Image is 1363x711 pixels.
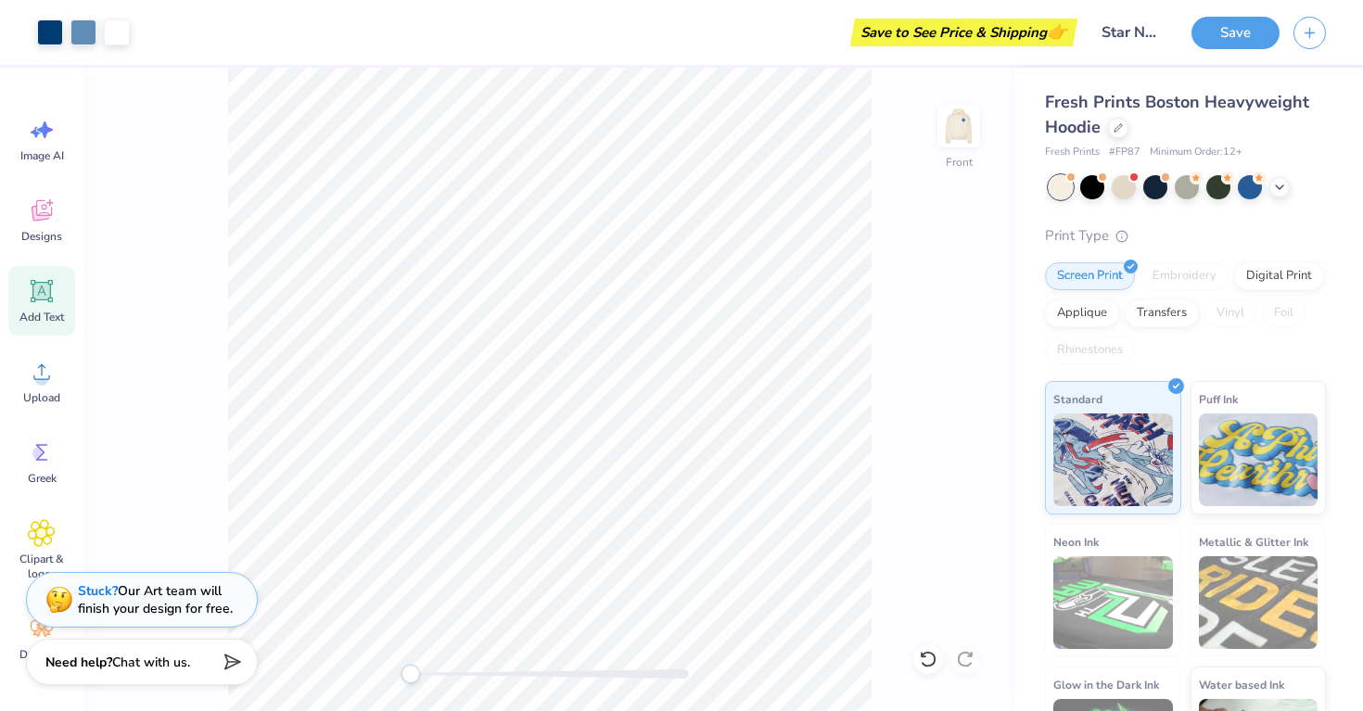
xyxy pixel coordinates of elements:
[1053,413,1173,506] img: Standard
[1053,675,1159,694] span: Glow in the Dark Ink
[1199,389,1238,409] span: Puff Ink
[1045,336,1135,364] div: Rhinestones
[1045,299,1119,327] div: Applique
[1234,262,1324,290] div: Digital Print
[23,390,60,405] span: Upload
[45,654,112,671] strong: Need help?
[1199,556,1318,649] img: Metallic & Glitter Ink
[21,229,62,244] span: Designs
[401,665,420,683] div: Accessibility label
[1045,262,1135,290] div: Screen Print
[28,471,57,486] span: Greek
[19,310,64,324] span: Add Text
[1053,532,1099,552] span: Neon Ink
[1199,675,1284,694] span: Water based Ink
[1125,299,1199,327] div: Transfers
[1150,145,1242,160] span: Minimum Order: 12 +
[1045,225,1326,247] div: Print Type
[1140,262,1229,290] div: Embroidery
[78,582,233,617] div: Our Art team will finish your design for free.
[19,647,64,662] span: Decorate
[20,148,64,163] span: Image AI
[946,154,973,171] div: Front
[78,582,118,600] strong: Stuck?
[1199,532,1308,552] span: Metallic & Glitter Ink
[1047,20,1067,43] span: 👉
[1045,145,1100,160] span: Fresh Prints
[940,108,977,145] img: Front
[1087,14,1178,51] input: Untitled Design
[112,654,190,671] span: Chat with us.
[1053,556,1173,649] img: Neon Ink
[1204,299,1256,327] div: Vinyl
[1053,389,1102,409] span: Standard
[1262,299,1306,327] div: Foil
[1109,145,1140,160] span: # FP87
[1191,17,1280,49] button: Save
[855,19,1073,46] div: Save to See Price & Shipping
[1045,91,1309,138] span: Fresh Prints Boston Heavyweight Hoodie
[11,552,72,581] span: Clipart & logos
[1199,413,1318,506] img: Puff Ink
